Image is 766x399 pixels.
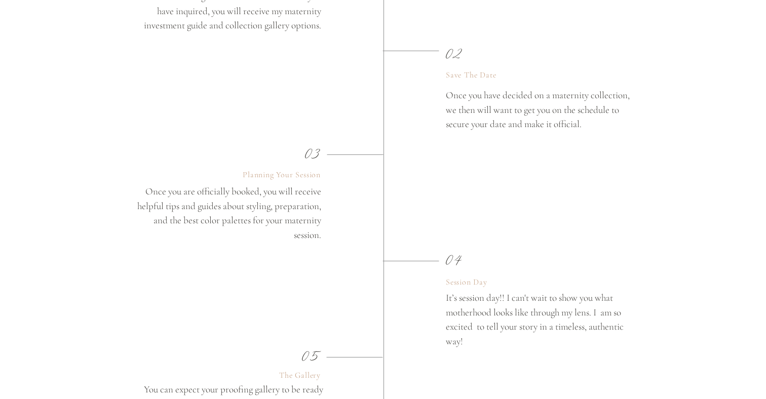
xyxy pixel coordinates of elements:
p: 03 [305,137,321,164]
p: 05 [302,340,323,366]
p: 02 [446,37,462,64]
p: The Gallery [276,369,321,381]
p: Once you are officially booked, you will receive helpful tips and guides about styling, preparati... [136,184,321,244]
p: Session Day [446,276,507,288]
p: It’s session day!! I can't wait to show you what motherhood looks like through my lens. I am so e... [446,291,631,351]
p: Save The Date [446,69,507,81]
p: Planning Your Session [240,169,321,181]
p: 04 [446,244,462,270]
p: Once you have decided on a maternity collection, we then will want to get you on the schedule to ... [446,88,631,137]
